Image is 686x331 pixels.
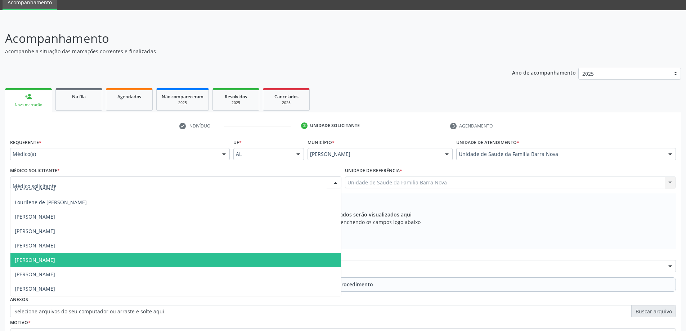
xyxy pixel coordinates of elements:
div: person_add [24,93,32,100]
span: [PERSON_NAME] [15,213,55,220]
p: Ano de acompanhamento [512,68,576,77]
span: AL [236,151,290,158]
label: Médico Solicitante [10,165,60,176]
span: Não compareceram [162,94,203,100]
div: Nova marcação [10,102,47,108]
div: Unidade solicitante [310,122,360,129]
span: [PERSON_NAME] [310,151,438,158]
span: [PERSON_NAME] [15,228,55,234]
input: Médico solicitante [13,179,327,193]
span: Médico(a) [13,151,215,158]
div: 2 [301,122,308,129]
span: [PERSON_NAME] [15,242,55,249]
button: Adicionar Procedimento [10,277,676,292]
span: Os procedimentos adicionados serão visualizados aqui [274,211,412,218]
span: [PERSON_NAME] [15,271,55,278]
label: Município [308,137,335,148]
label: UF [233,137,242,148]
span: Resolvidos [225,94,247,100]
label: Requerente [10,137,41,148]
div: 2025 [268,100,304,106]
label: Unidade de atendimento [456,137,519,148]
span: Agendados [117,94,141,100]
span: Cancelados [274,94,299,100]
label: Unidade de referência [345,165,402,176]
span: Adicione os procedimentos preenchendo os campos logo abaixo [265,218,421,226]
span: Adicionar Procedimento [313,281,373,288]
p: Acompanhamento [5,30,478,48]
span: Unidade de Saude da Familia Barra Nova [459,151,661,158]
div: 2025 [218,100,254,106]
span: [PERSON_NAME] [15,256,55,263]
p: Acompanhe a situação das marcações correntes e finalizadas [5,48,478,55]
div: 2025 [162,100,203,106]
span: Lourilene de [PERSON_NAME] [15,199,87,206]
span: [PERSON_NAME] [15,285,55,292]
span: Na fila [72,94,86,100]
